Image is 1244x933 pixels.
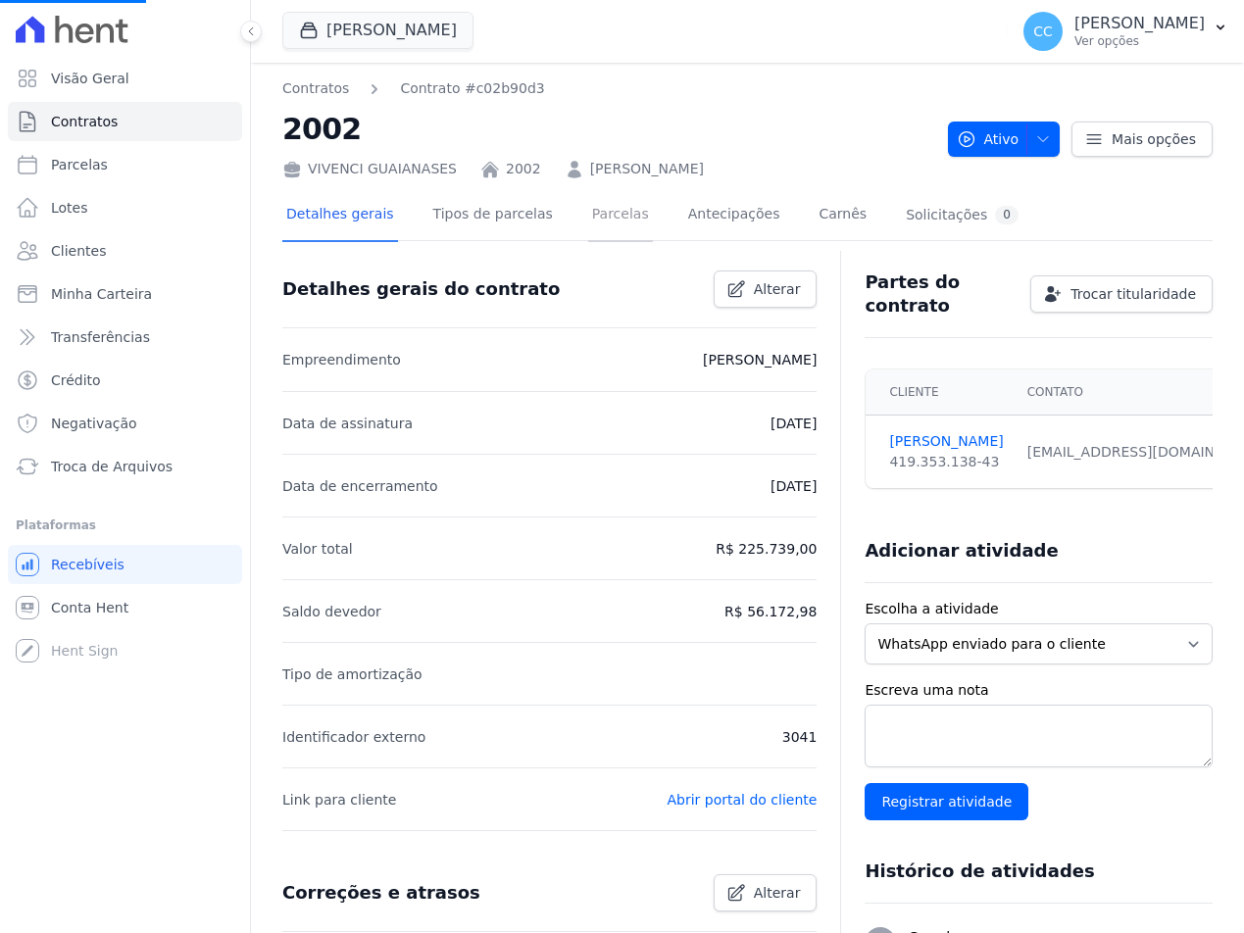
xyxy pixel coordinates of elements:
[282,12,473,49] button: [PERSON_NAME]
[282,537,353,561] p: Valor total
[282,725,425,749] p: Identificador externo
[957,122,1020,157] span: Ativo
[8,59,242,98] a: Visão Geral
[51,112,118,131] span: Contratos
[866,369,1015,416] th: Cliente
[8,447,242,486] a: Troca de Arquivos
[865,539,1058,563] h3: Adicionar atividade
[865,783,1028,820] input: Registrar atividade
[8,404,242,443] a: Negativação
[889,452,1003,472] div: 419.353.138-43
[8,102,242,141] a: Contratos
[51,327,150,347] span: Transferências
[8,318,242,357] a: Transferências
[51,198,88,218] span: Lotes
[865,270,1015,318] h3: Partes do contrato
[51,69,129,88] span: Visão Geral
[282,159,457,179] div: VIVENCI GUAIANASES
[889,431,1003,452] a: [PERSON_NAME]
[865,599,1213,619] label: Escolha a atividade
[684,190,784,242] a: Antecipações
[8,545,242,584] a: Recebíveis
[906,206,1019,224] div: Solicitações
[668,792,818,808] a: Abrir portal do cliente
[51,241,106,261] span: Clientes
[282,881,480,905] h3: Correções e atrasos
[1070,284,1196,304] span: Trocar titularidade
[948,122,1061,157] button: Ativo
[1074,33,1205,49] p: Ver opções
[782,725,818,749] p: 3041
[771,474,817,498] p: [DATE]
[1033,25,1053,38] span: CC
[51,598,128,617] span: Conta Hent
[1030,275,1213,313] a: Trocar titularidade
[815,190,871,242] a: Carnês
[8,274,242,314] a: Minha Carteira
[754,883,801,903] span: Alterar
[771,412,817,435] p: [DATE]
[8,588,242,627] a: Conta Hent
[282,474,438,498] p: Data de encerramento
[1112,129,1196,149] span: Mais opções
[282,788,396,811] p: Link para cliente
[400,78,544,99] a: Contrato #c02b90d3
[282,663,423,686] p: Tipo de amortização
[588,190,653,242] a: Parcelas
[1008,4,1244,59] button: CC [PERSON_NAME] Ver opções
[282,78,545,99] nav: Breadcrumb
[282,78,932,99] nav: Breadcrumb
[724,600,817,623] p: R$ 56.172,98
[590,159,704,179] a: [PERSON_NAME]
[282,348,401,371] p: Empreendimento
[8,361,242,400] a: Crédito
[282,277,560,301] h3: Detalhes gerais do contrato
[1071,122,1213,157] a: Mais opções
[506,159,541,179] a: 2002
[703,348,817,371] p: [PERSON_NAME]
[16,514,234,537] div: Plataformas
[902,190,1022,242] a: Solicitações0
[754,279,801,299] span: Alterar
[51,370,101,390] span: Crédito
[282,78,349,99] a: Contratos
[716,537,817,561] p: R$ 225.739,00
[282,600,381,623] p: Saldo devedor
[282,412,413,435] p: Data de assinatura
[8,145,242,184] a: Parcelas
[865,680,1213,701] label: Escreva uma nota
[865,859,1094,883] h3: Histórico de atividades
[995,206,1019,224] div: 0
[8,231,242,270] a: Clientes
[282,107,932,151] h2: 2002
[51,457,173,476] span: Troca de Arquivos
[714,270,818,308] a: Alterar
[282,190,398,242] a: Detalhes gerais
[51,155,108,174] span: Parcelas
[51,284,152,304] span: Minha Carteira
[8,188,242,227] a: Lotes
[51,414,137,433] span: Negativação
[714,874,818,911] a: Alterar
[1074,14,1205,33] p: [PERSON_NAME]
[429,190,557,242] a: Tipos de parcelas
[51,555,124,574] span: Recebíveis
